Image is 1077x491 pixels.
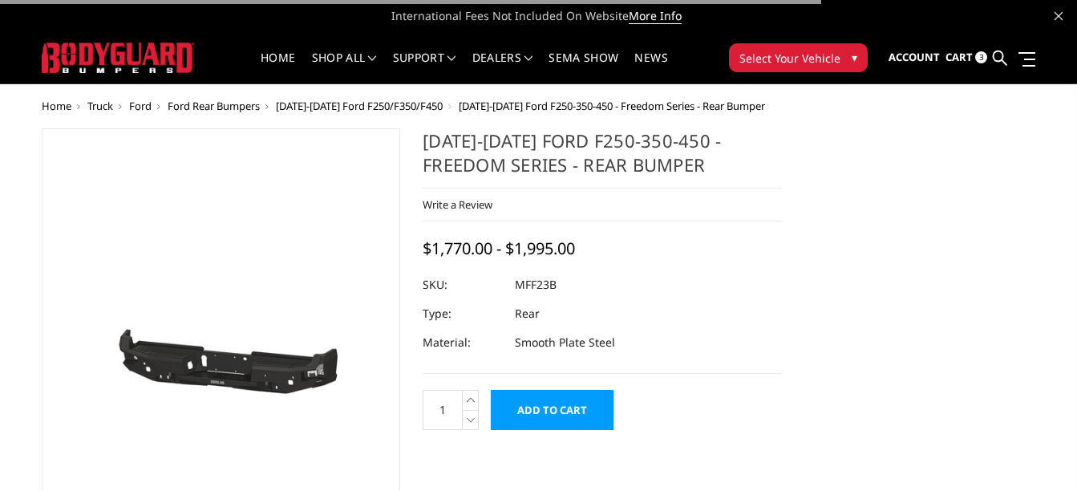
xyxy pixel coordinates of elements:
[459,99,765,113] span: [DATE]-[DATE] Ford F250-350-450 - Freedom Series - Rear Bumper
[975,51,987,63] span: 3
[47,286,396,452] img: 2023-2025 Ford F250-350-450 - Freedom Series - Rear Bumper
[629,8,682,24] a: More Info
[515,299,540,328] dd: Rear
[889,36,940,79] a: Account
[549,52,618,83] a: SEMA Show
[312,52,377,83] a: shop all
[423,299,503,328] dt: Type:
[423,237,575,259] span: $1,770.00 - $1,995.00
[423,197,492,212] a: Write a Review
[889,50,940,64] span: Account
[42,99,71,113] a: Home
[739,50,840,67] span: Select Your Vehicle
[491,390,613,430] input: Add to Cart
[87,99,113,113] a: Truck
[423,270,503,299] dt: SKU:
[945,50,973,64] span: Cart
[393,52,456,83] a: Support
[261,52,295,83] a: Home
[852,49,857,66] span: ▾
[729,43,868,72] button: Select Your Vehicle
[945,36,987,79] a: Cart 3
[423,328,503,357] dt: Material:
[634,52,667,83] a: News
[129,99,152,113] a: Ford
[515,328,615,357] dd: Smooth Plate Steel
[276,99,443,113] a: [DATE]-[DATE] Ford F250/F350/F450
[515,270,557,299] dd: MFF23B
[42,43,194,72] img: BODYGUARD BUMPERS
[472,52,533,83] a: Dealers
[423,128,782,189] h1: [DATE]-[DATE] Ford F250-350-450 - Freedom Series - Rear Bumper
[168,99,260,113] a: Ford Rear Bumpers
